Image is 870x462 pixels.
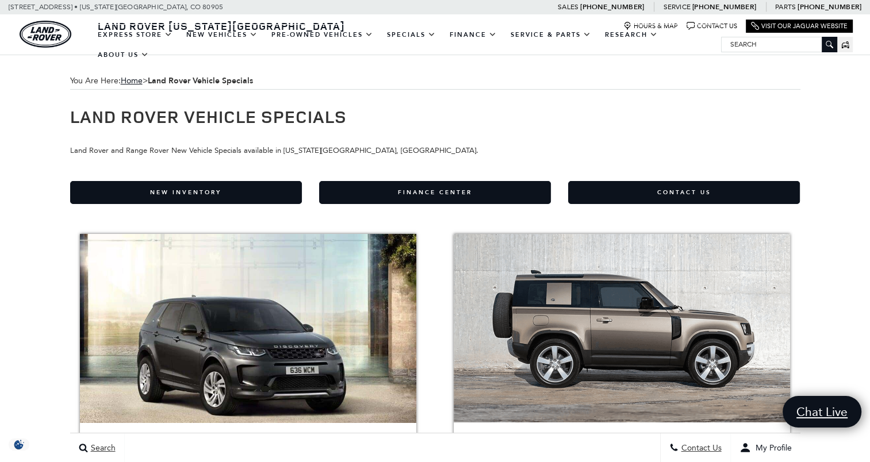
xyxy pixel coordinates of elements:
[380,25,443,45] a: Specials
[722,37,837,51] input: Search
[751,443,792,453] span: My Profile
[783,396,861,428] a: Chat Live
[692,2,756,11] a: [PHONE_NUMBER]
[6,438,32,451] section: Click to Open Cookie Consent Modal
[70,181,302,204] a: New Inventory
[121,76,253,86] span: >
[265,25,380,45] a: Pre-Owned Vehicles
[20,21,71,48] a: land-rover
[687,22,737,30] a: Contact Us
[751,22,848,30] a: Visit Our Jaguar Website
[443,25,504,45] a: Finance
[504,25,598,45] a: Service & Parts
[91,25,721,65] nav: Main Navigation
[70,72,800,90] span: You Are Here:
[580,2,644,11] a: [PHONE_NUMBER]
[623,22,678,30] a: Hours & Map
[91,45,156,65] a: About Us
[91,19,352,33] a: Land Rover [US_STATE][GEOGRAPHIC_DATA]
[91,25,179,45] a: EXPRESS STORE
[121,76,143,86] a: Home
[20,21,71,48] img: Land Rover
[98,19,345,33] span: Land Rover [US_STATE][GEOGRAPHIC_DATA]
[319,181,551,204] a: Finance Center
[70,107,800,126] h1: Land Rover Vehicle Specials
[80,234,416,423] img: 2025 Discovery Sport
[798,2,861,11] a: [PHONE_NUMBER]
[598,25,665,45] a: Research
[148,75,253,86] strong: Land Rover Vehicle Specials
[775,3,796,11] span: Parts
[558,3,578,11] span: Sales
[179,25,265,45] a: New Vehicles
[6,438,32,451] img: Opt-Out Icon
[70,72,800,90] div: Breadcrumbs
[568,181,800,204] a: Contact Us
[9,3,223,11] a: [STREET_ADDRESS] • [US_STATE][GEOGRAPHIC_DATA], CO 80905
[88,443,116,453] span: Search
[731,433,800,462] button: Open user profile menu
[791,404,853,419] span: Chat Live
[663,3,690,11] span: Service
[679,443,722,453] span: Contact Us
[454,234,790,422] img: New 2025 Defender 90
[70,132,800,157] p: Land Rover and Range Rover New Vehicle Specials available in [US_STATE][GEOGRAPHIC_DATA], [GEOGRA...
